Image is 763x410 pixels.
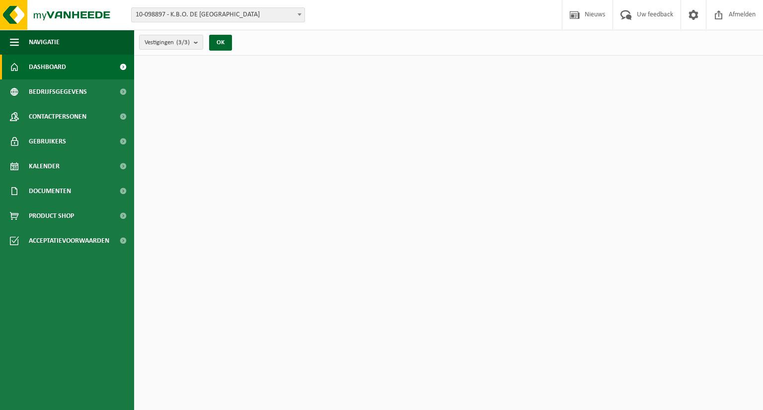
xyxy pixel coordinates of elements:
span: Kalender [29,154,60,179]
span: Navigatie [29,30,60,55]
button: Vestigingen(3/3) [139,35,203,50]
span: Vestigingen [145,35,190,50]
span: 10-098897 - K.B.O. DE KAMELEON - OUDENAARDE [131,7,305,22]
span: Gebruikers [29,129,66,154]
count: (3/3) [176,39,190,46]
button: OK [209,35,232,51]
span: Bedrijfsgegevens [29,79,87,104]
span: Product Shop [29,204,74,228]
span: Dashboard [29,55,66,79]
span: Documenten [29,179,71,204]
span: Acceptatievoorwaarden [29,228,109,253]
span: Contactpersonen [29,104,86,129]
span: 10-098897 - K.B.O. DE KAMELEON - OUDENAARDE [132,8,305,22]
